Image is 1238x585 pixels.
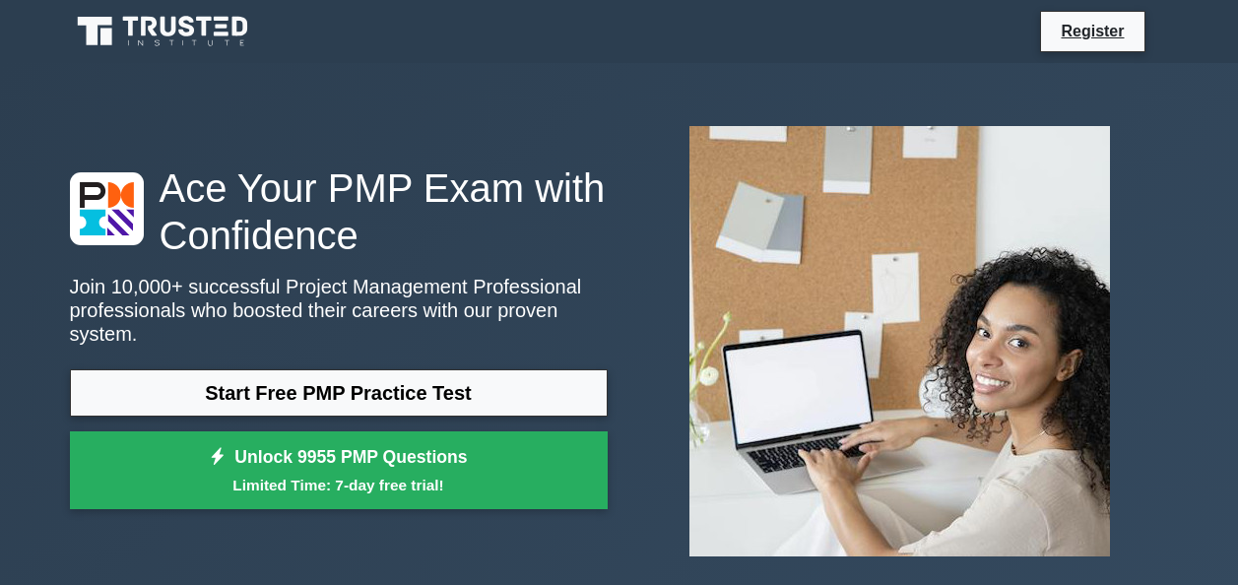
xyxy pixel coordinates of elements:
a: Unlock 9955 PMP QuestionsLimited Time: 7-day free trial! [70,431,608,510]
small: Limited Time: 7-day free trial! [95,474,583,496]
p: Join 10,000+ successful Project Management Professional professionals who boosted their careers w... [70,275,608,346]
h1: Ace Your PMP Exam with Confidence [70,164,608,259]
a: Register [1049,19,1136,43]
a: Start Free PMP Practice Test [70,369,608,417]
